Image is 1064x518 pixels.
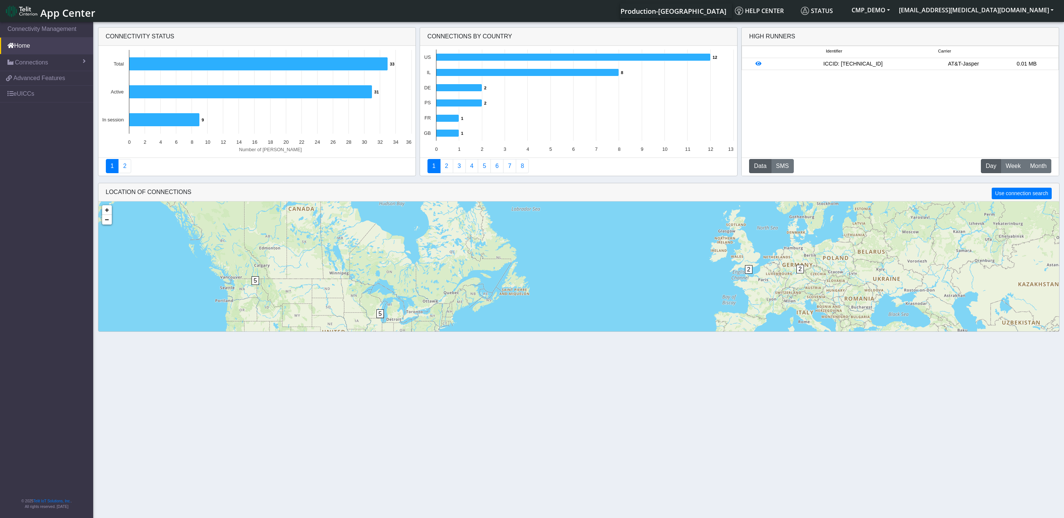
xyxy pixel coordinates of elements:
a: Connections By Country [427,159,441,173]
div: High Runners [749,32,795,41]
text: 36 [406,139,411,145]
text: 2 [484,101,486,105]
a: Not Connected for 30 days [516,159,529,173]
span: Advanced Features [13,74,65,83]
text: 5 [549,146,552,152]
a: Usage per Country [453,159,466,173]
text: 18 [268,139,273,145]
text: 12 [708,146,713,152]
nav: Summary paging [106,159,408,173]
img: logo-telit-cinterion-gw-new.png [6,5,37,17]
span: 2 [796,265,804,273]
text: 16 [252,139,257,145]
text: Total [113,61,123,67]
text: 33 [390,62,394,66]
button: CMP_DEMO [847,3,894,17]
a: Deployment status [118,159,131,173]
a: Usage by Carrier [478,159,491,173]
div: ICCID: [TECHNICAL_ID] [774,60,932,68]
a: App Center [6,3,94,19]
span: Help center [735,7,784,15]
text: DE [424,85,431,90]
text: 2 [484,86,486,90]
text: FR [424,115,431,121]
text: 13 [728,146,733,152]
text: US [424,54,431,60]
text: 12 [221,139,226,145]
a: Connections By Carrier [465,159,479,173]
span: Day [986,162,996,171]
div: Connections By Country [420,28,737,46]
text: 30 [361,139,367,145]
text: 0 [128,139,130,145]
text: 28 [346,139,351,145]
a: Zero Session [503,159,516,173]
button: Day [981,159,1001,173]
text: 6 [175,139,177,145]
text: 24 [315,139,320,145]
span: Connections [15,58,48,67]
div: 5 [252,276,259,299]
text: PS [424,100,431,105]
img: knowledge.svg [735,7,743,15]
nav: Summary paging [427,159,730,173]
a: Telit IoT Solutions, Inc. [34,499,71,503]
text: 26 [330,139,335,145]
text: 4 [159,139,162,145]
text: 22 [299,139,304,145]
button: Use connection search [992,188,1051,199]
span: 5 [376,309,384,318]
a: Zoom out [102,215,112,225]
text: 8 [618,146,621,152]
button: Week [1001,159,1026,173]
div: Connectivity status [98,28,416,46]
text: 10 [205,139,210,145]
span: 5 [252,276,259,285]
span: Week [1005,162,1021,171]
text: 9 [641,146,643,152]
img: status.svg [801,7,809,15]
span: Identifier [826,48,842,54]
text: 4 [526,146,529,152]
text: 31 [374,90,379,94]
text: In session [102,117,124,123]
button: Data [749,159,771,173]
span: Production-[GEOGRAPHIC_DATA] [621,7,726,16]
text: 14 [236,139,241,145]
div: LOCATION OF CONNECTIONS [98,183,1059,201]
a: Status [798,3,847,18]
span: 2 [745,265,753,274]
text: 2 [143,139,146,145]
text: 32 [377,139,382,145]
button: [EMAIL_ADDRESS][MEDICAL_DATA][DOMAIN_NAME] [894,3,1058,17]
text: IL [427,70,431,75]
text: 7 [595,146,597,152]
a: Zoom in [102,205,112,215]
text: 0 [435,146,438,152]
a: Connectivity status [106,159,119,173]
text: Active [111,89,124,95]
div: AT&T-Jasper [932,60,995,68]
text: 3 [503,146,506,152]
a: Carrier [440,159,453,173]
a: 14 Days Trend [490,159,503,173]
text: 1 [461,116,463,121]
text: Number of [PERSON_NAME] [239,147,302,152]
a: Your current platform instance [620,3,726,18]
text: 34 [393,139,398,145]
button: Month [1025,159,1051,173]
div: 0.01 MB [995,60,1058,68]
span: App Center [40,6,95,20]
a: Help center [732,3,798,18]
text: 11 [685,146,690,152]
text: 20 [283,139,288,145]
text: GB [424,130,431,136]
text: 6 [572,146,575,152]
span: Status [801,7,833,15]
button: SMS [771,159,794,173]
text: 1 [461,131,463,136]
text: 8 [190,139,193,145]
text: 9 [202,118,204,122]
span: Carrier [938,48,951,54]
text: 8 [621,70,623,75]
